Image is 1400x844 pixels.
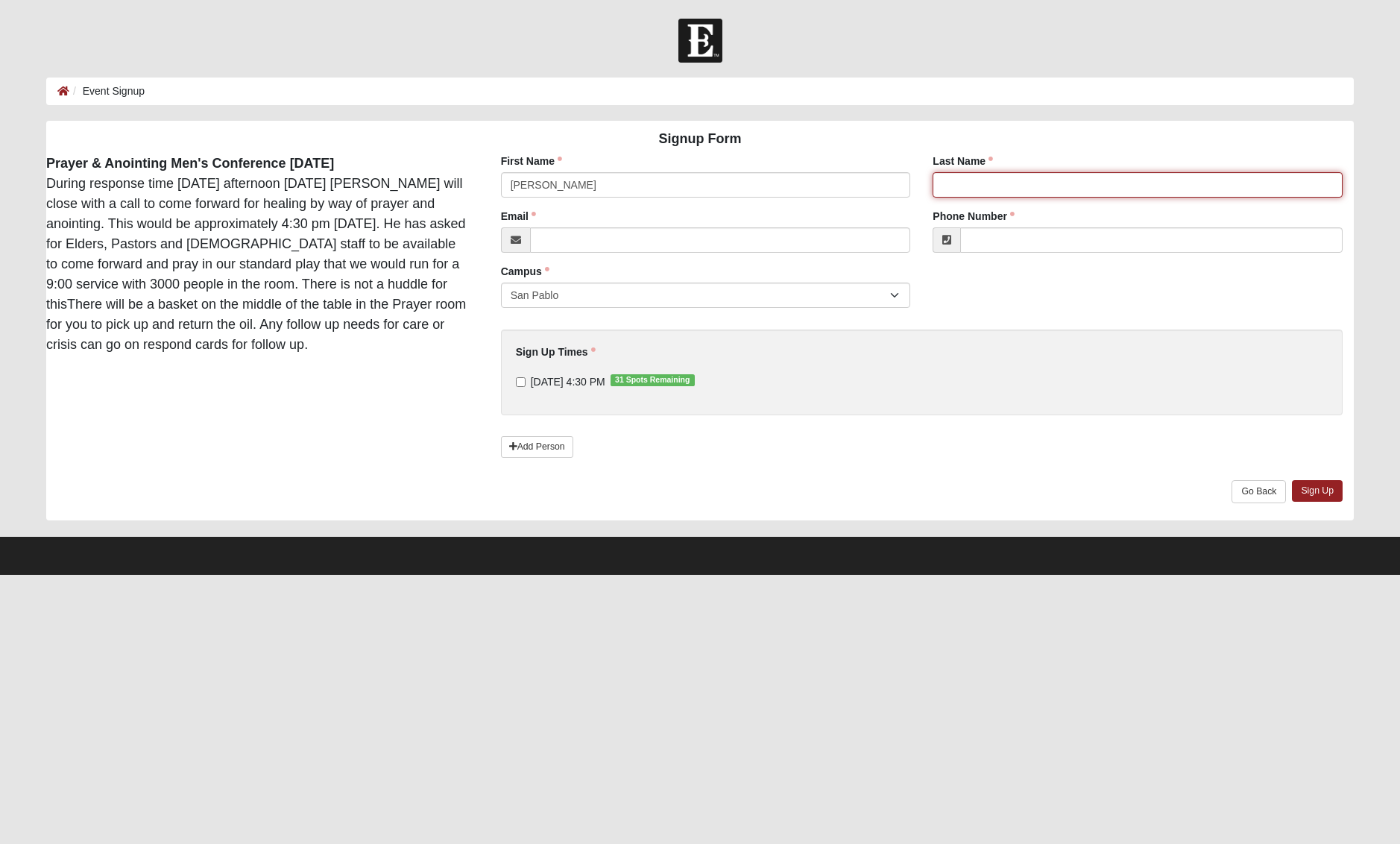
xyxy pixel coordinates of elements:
[933,209,1015,224] label: Phone Number
[35,154,479,355] div: During response time [DATE] afternoon [DATE] [PERSON_NAME] will close with a call to come forward...
[933,154,993,169] label: Last Name
[611,374,695,386] span: 31 Spots Remaining
[678,19,722,63] img: Church of Eleven22 Logo
[46,131,1354,148] h4: Signup Form
[531,376,605,388] span: [DATE] 4:30 PM
[501,264,549,279] label: Campus
[501,436,573,458] a: Add Person
[1292,480,1343,502] a: Sign Up
[69,84,145,99] li: Event Signup
[501,154,562,169] label: First Name
[501,209,536,224] label: Email
[1232,480,1286,503] a: Go Back
[46,156,334,171] strong: Prayer & Anointing Men's Conference [DATE]
[516,377,526,387] input: [DATE] 4:30 PM31 Spots Remaining
[516,344,596,359] label: Sign Up Times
